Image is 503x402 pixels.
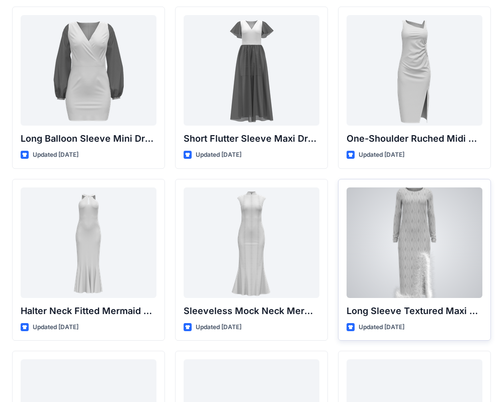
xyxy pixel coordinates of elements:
[184,15,319,126] a: Short Flutter Sleeve Maxi Dress with Contrast Bodice and Sheer Overlay
[184,304,319,318] p: Sleeveless Mock Neck Mermaid Gown
[33,150,78,160] p: Updated [DATE]
[196,150,241,160] p: Updated [DATE]
[21,187,156,298] a: Halter Neck Fitted Mermaid Gown with Keyhole Detail
[347,15,482,126] a: One-Shoulder Ruched Midi Dress with Slit
[359,322,404,333] p: Updated [DATE]
[21,15,156,126] a: Long Balloon Sleeve Mini Dress with Wrap Bodice
[33,322,78,333] p: Updated [DATE]
[347,304,482,318] p: Long Sleeve Textured Maxi Dress with Feather Hem
[347,187,482,298] a: Long Sleeve Textured Maxi Dress with Feather Hem
[184,132,319,146] p: Short Flutter Sleeve Maxi Dress with Contrast [PERSON_NAME] and [PERSON_NAME]
[196,322,241,333] p: Updated [DATE]
[184,187,319,298] a: Sleeveless Mock Neck Mermaid Gown
[347,132,482,146] p: One-Shoulder Ruched Midi Dress with Slit
[359,150,404,160] p: Updated [DATE]
[21,304,156,318] p: Halter Neck Fitted Mermaid Gown with Keyhole Detail
[21,132,156,146] p: Long Balloon Sleeve Mini Dress with Wrap Bodice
